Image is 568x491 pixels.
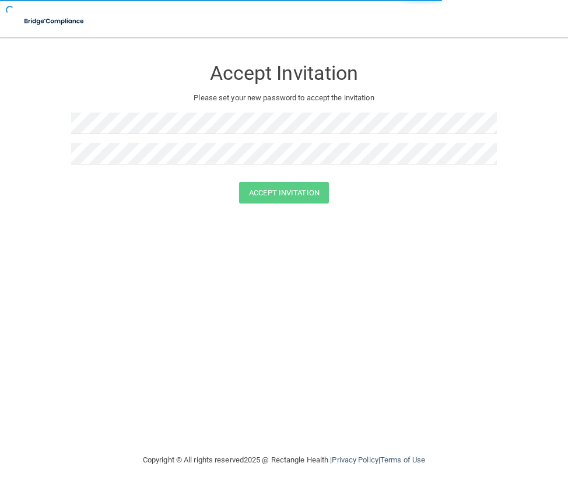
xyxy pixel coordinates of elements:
button: Accept Invitation [239,182,329,204]
a: Terms of Use [380,455,425,464]
p: Please set your new password to accept the invitation [80,91,488,105]
img: bridge_compliance_login_screen.278c3ca4.svg [17,9,92,33]
div: Copyright © All rights reserved 2025 @ Rectangle Health | | [71,441,497,479]
a: Privacy Policy [332,455,378,464]
h3: Accept Invitation [71,62,497,84]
